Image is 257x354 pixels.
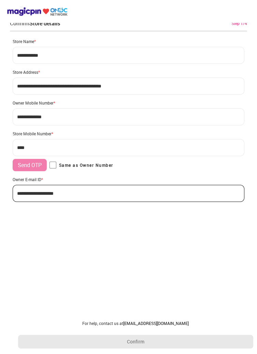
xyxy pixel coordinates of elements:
[49,162,56,168] input: Same as Owner Number
[13,131,245,136] div: Store Mobile Number
[13,100,245,106] div: Owner Mobile Number
[13,159,47,171] button: Send OTP
[18,335,253,349] button: Confirm
[13,69,245,75] div: Store Address
[49,162,113,168] label: Same as Owner Number
[10,19,60,27] div: Confirm
[13,177,245,182] div: Owner E-mail ID
[123,321,189,326] a: [EMAIL_ADDRESS][DOMAIN_NAME]
[18,321,253,326] div: For help, contact us at
[13,39,245,44] div: Store Name
[29,19,60,27] div: Store details
[231,20,247,26] div: Step 1/4
[7,7,68,16] img: ondc-logo-new-small.8a59708e.svg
